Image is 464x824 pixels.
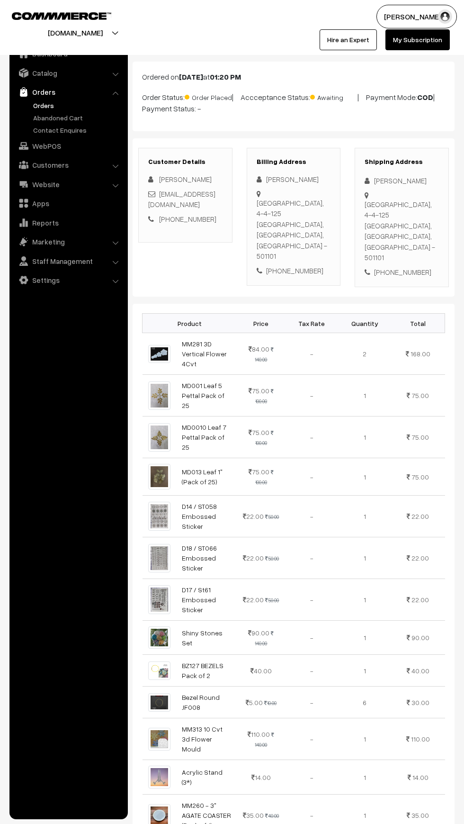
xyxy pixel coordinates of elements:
[251,773,271,781] span: 14.00
[257,265,331,276] div: [PHONE_NUMBER]
[248,629,269,637] span: 90.00
[412,773,428,781] span: 14.00
[265,555,279,561] strike: 50.00
[185,90,232,102] span: Order Placed
[148,626,170,649] img: 1712992562068-843022484.png
[363,350,366,358] span: 2
[249,428,269,436] span: 75.00
[411,634,429,642] span: 90.00
[148,158,223,166] h3: Customer Details
[12,83,125,100] a: Orders
[182,693,220,711] a: Bezel Round JF008
[31,100,125,110] a: Orders
[159,175,212,183] span: [PERSON_NAME]
[265,813,279,819] strike: 40.00
[31,125,125,135] a: Contact Enquires
[411,811,429,819] span: 35.00
[285,760,338,794] td: -
[310,90,357,102] span: Awaiting
[364,735,366,743] span: 1
[15,21,136,45] button: [DOMAIN_NAME]
[365,199,439,263] div: [GEOGRAPHIC_DATA], 4-4-125 [GEOGRAPHIC_DATA], [GEOGRAPHIC_DATA], [GEOGRAPHIC_DATA] - 501101
[364,554,366,562] span: 1
[148,464,170,489] img: 1000775346.jpg
[148,728,170,750] img: 10 Cvt 3d Flower Mould.jpg
[257,158,331,166] h3: Billing Address
[182,768,223,786] a: Acrylic Stand (3*)
[182,468,223,486] a: MD013 Leaf 1" (Pack of 25)
[243,554,264,562] span: 22.00
[12,64,125,81] a: Catalog
[249,345,269,353] span: 84.00
[255,732,274,748] strike: 140.00
[210,72,241,81] b: 01:20 PM
[285,718,338,760] td: -
[12,195,125,212] a: Apps
[12,214,125,231] a: Reports
[364,433,366,441] span: 1
[411,512,429,520] span: 22.00
[243,512,264,520] span: 22.00
[243,811,264,819] span: 35.00
[12,272,125,289] a: Settings
[417,92,433,102] b: COD
[148,585,170,614] img: 1719641168937-732495718.png
[142,71,445,82] p: Ordered on at
[364,634,366,642] span: 1
[182,340,227,368] a: MM281 3D Vertical Flower 4Cvt
[411,698,429,706] span: 30.00
[148,766,170,788] img: acry-removebg-preview.png
[285,314,338,333] th: Tax Rate
[148,502,170,531] img: 1719641171358-19481594.png
[142,90,445,114] p: Order Status: | Accceptance Status: | Payment Mode: | Payment Status: -
[148,423,170,452] img: 1717486342585-561799749.png
[182,381,224,409] a: MD001 Leaf 5 Pettal Pack of 25
[246,698,263,706] span: 5.00
[285,655,338,687] td: -
[411,391,429,399] span: 75.00
[265,514,279,520] strike: 50.00
[237,314,285,333] th: Price
[365,175,439,186] div: [PERSON_NAME]
[410,350,430,358] span: 168.00
[285,687,338,718] td: -
[376,5,457,28] button: [PERSON_NAME]…
[320,29,377,50] a: Hire an Expert
[257,174,331,185] div: [PERSON_NAME]
[12,9,95,21] a: COMMMERCE
[12,12,111,19] img: COMMMERCE
[248,730,270,738] span: 110.00
[148,190,215,209] a: [EMAIL_ADDRESS][DOMAIN_NAME]
[148,544,170,572] img: 1719641171536-510029859.png
[255,388,274,404] strike: 100.00
[255,346,274,362] strike: 140.00
[148,693,170,712] img: img-20240217-wa0045-1708176753096-mouldmarket.jpg
[255,430,274,446] strike: 100.00
[179,72,203,81] b: [DATE]
[12,137,125,154] a: WebPOS
[264,700,277,706] strike: 10.00
[255,630,274,646] strike: 140.00
[285,333,338,375] td: -
[411,473,429,481] span: 75.00
[364,667,366,675] span: 1
[182,629,223,647] a: Shiny Stones Set
[385,29,450,50] a: My Subscription
[249,468,269,476] span: 75.00
[12,156,125,173] a: Customers
[182,544,217,572] a: D18 / ST066 Embossed Sticker
[148,661,170,680] img: 1708760599224-711739785.png
[411,667,429,675] span: 40.00
[411,596,429,604] span: 22.00
[285,496,338,537] td: -
[243,596,264,604] span: 22.00
[364,596,366,604] span: 1
[182,586,216,614] a: D17 / St61 Embossed Sticker
[285,458,338,496] td: -
[182,725,223,753] a: MM313 10 Cvt 3d Flower Mould
[148,381,170,410] img: 1717486342442-776770338.png
[365,267,439,278] div: [PHONE_NUMBER]
[365,158,439,166] h3: Shipping Address
[285,621,338,655] td: -
[411,433,429,441] span: 75.00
